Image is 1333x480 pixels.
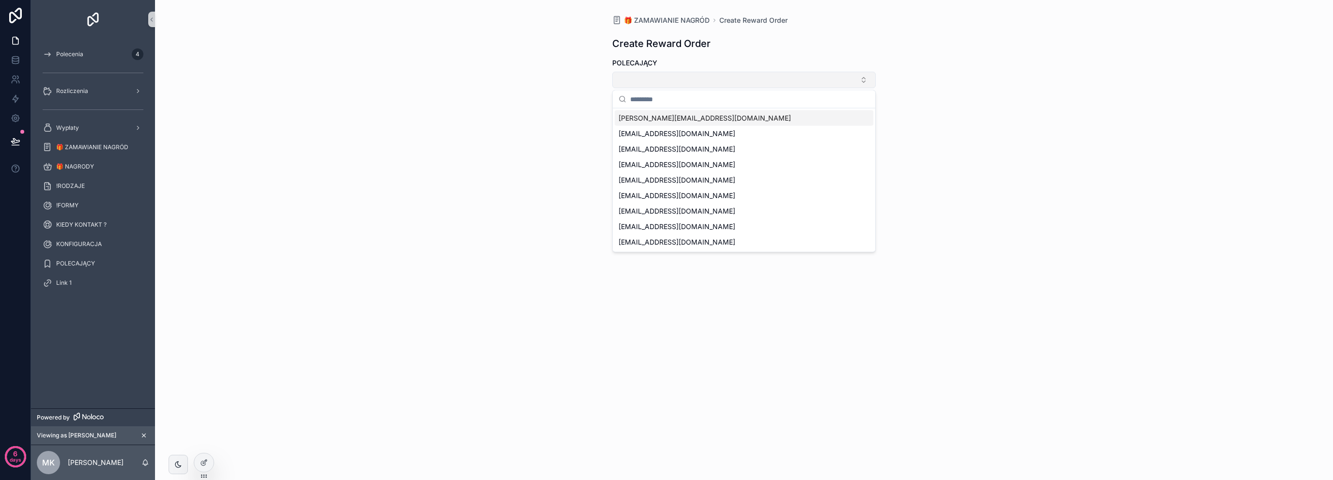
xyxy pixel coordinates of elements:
[37,197,149,214] a: !FORMY
[56,240,102,248] span: KONFIGURACJA
[56,163,94,170] span: 🎁 NAGRODY
[619,144,735,154] span: [EMAIL_ADDRESS][DOMAIN_NAME]
[56,201,78,209] span: !FORMY
[56,182,85,190] span: !RODZAJE
[37,216,149,233] a: KIEDY KONTAKT ?
[624,15,710,25] span: 🎁 ZAMAWIANIE NAGRÓD
[37,414,70,421] span: Powered by
[56,143,128,151] span: 🎁 ZAMAWIANIE NAGRÓD
[37,46,149,63] a: Polecenia4
[68,458,124,467] p: [PERSON_NAME]
[612,72,876,88] button: Select Button
[612,15,710,25] a: 🎁 ZAMAWIANIE NAGRÓD
[42,457,55,468] span: MK
[85,12,101,27] img: App logo
[613,108,875,252] div: Suggestions
[619,206,735,216] span: [EMAIL_ADDRESS][DOMAIN_NAME]
[56,50,83,58] span: Polecenia
[612,37,711,50] h1: Create Reward Order
[10,453,21,466] p: days
[619,222,735,232] span: [EMAIL_ADDRESS][DOMAIN_NAME]
[56,279,72,287] span: Link 1
[132,48,143,60] div: 4
[619,191,735,201] span: [EMAIL_ADDRESS][DOMAIN_NAME]
[37,177,149,195] a: !RODZAJE
[56,87,88,95] span: Rozliczenia
[719,15,788,25] a: Create Reward Order
[37,255,149,272] a: POLECAJĄCY
[619,129,735,139] span: [EMAIL_ADDRESS][DOMAIN_NAME]
[56,221,107,229] span: KIEDY KONTAKT ?
[13,449,17,459] p: 6
[619,175,735,185] span: [EMAIL_ADDRESS][DOMAIN_NAME]
[619,113,791,123] span: [PERSON_NAME][EMAIL_ADDRESS][DOMAIN_NAME]
[56,124,79,132] span: Wypłaty
[612,59,657,67] span: POLECAJĄCY
[37,235,149,253] a: KONFIGURACJA
[37,119,149,137] a: Wypłaty
[37,432,116,439] span: Viewing as [PERSON_NAME]
[31,408,155,426] a: Powered by
[31,39,155,304] div: scrollable content
[619,237,735,247] span: [EMAIL_ADDRESS][DOMAIN_NAME]
[619,160,735,170] span: [EMAIL_ADDRESS][DOMAIN_NAME]
[37,158,149,175] a: 🎁 NAGRODY
[37,139,149,156] a: 🎁 ZAMAWIANIE NAGRÓD
[37,82,149,100] a: Rozliczenia
[56,260,95,267] span: POLECAJĄCY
